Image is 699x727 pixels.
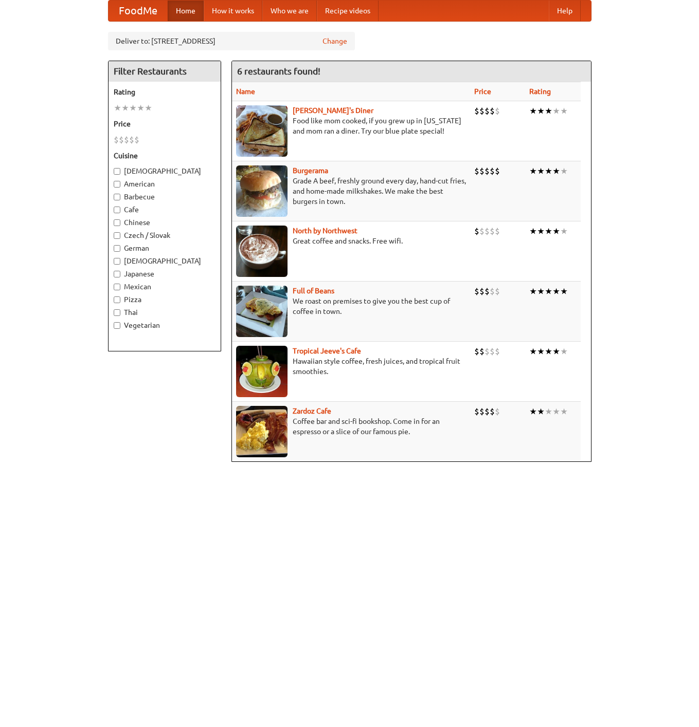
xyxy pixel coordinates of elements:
[293,347,361,355] b: Tropical Jeeve's Cafe
[114,192,216,202] label: Barbecue
[114,181,120,188] input: American
[552,165,560,177] li: ★
[114,269,216,279] label: Japanese
[114,282,216,292] label: Mexican
[168,1,204,21] a: Home
[479,165,485,177] li: $
[495,286,500,297] li: $
[114,258,120,265] input: [DEMOGRAPHIC_DATA]
[560,165,568,177] li: ★
[293,227,357,235] a: North by Northwest
[114,230,216,240] label: Czech / Slovak
[237,66,320,76] ng-pluralize: 6 restaurants found!
[474,346,479,357] li: $
[114,256,216,266] label: [DEMOGRAPHIC_DATA]
[114,179,216,189] label: American
[495,226,500,237] li: $
[236,406,288,457] img: zardoz.jpg
[114,204,216,215] label: Cafe
[537,286,545,297] li: ★
[317,1,379,21] a: Recipe videos
[114,309,120,316] input: Thai
[560,286,568,297] li: ★
[114,102,121,114] li: ★
[490,165,495,177] li: $
[537,165,545,177] li: ★
[114,168,120,175] input: [DEMOGRAPHIC_DATA]
[549,1,581,21] a: Help
[474,406,479,417] li: $
[552,105,560,117] li: ★
[485,406,490,417] li: $
[236,416,466,437] p: Coffee bar and sci-fi bookshop. Come in for an espresso or a slice of our famous pie.
[537,406,545,417] li: ★
[114,284,120,290] input: Mexican
[124,134,129,145] li: $
[474,165,479,177] li: $
[537,105,545,117] li: ★
[495,406,500,417] li: $
[490,286,495,297] li: $
[129,134,134,145] li: $
[529,87,551,96] a: Rating
[293,166,328,175] a: Burgerama
[545,165,552,177] li: ★
[236,87,255,96] a: Name
[119,134,124,145] li: $
[236,346,288,397] img: jeeves.jpg
[474,87,491,96] a: Price
[293,287,334,295] a: Full of Beans
[108,32,355,50] div: Deliver to: [STREET_ADDRESS]
[236,296,466,316] p: We roast on premises to give you the best cup of coffee in town.
[529,226,537,237] li: ★
[552,226,560,237] li: ★
[121,102,129,114] li: ★
[129,102,137,114] li: ★
[545,226,552,237] li: ★
[114,119,216,129] h5: Price
[537,346,545,357] li: ★
[114,219,120,226] input: Chinese
[145,102,152,114] li: ★
[485,286,490,297] li: $
[114,151,216,161] h5: Cuisine
[485,105,490,117] li: $
[490,105,495,117] li: $
[114,245,120,252] input: German
[114,271,120,277] input: Japanese
[236,236,466,246] p: Great coffee and snacks. Free wifi.
[114,320,216,330] label: Vegetarian
[204,1,262,21] a: How it works
[495,346,500,357] li: $
[485,165,490,177] li: $
[474,226,479,237] li: $
[485,226,490,237] li: $
[293,106,373,115] b: [PERSON_NAME]'s Diner
[134,134,139,145] li: $
[529,165,537,177] li: ★
[529,105,537,117] li: ★
[552,286,560,297] li: ★
[236,165,288,217] img: burgerama.jpg
[552,346,560,357] li: ★
[236,105,288,157] img: sallys.jpg
[114,322,120,329] input: Vegetarian
[114,134,119,145] li: $
[262,1,317,21] a: Who we are
[560,346,568,357] li: ★
[137,102,145,114] li: ★
[485,346,490,357] li: $
[114,207,120,213] input: Cafe
[479,226,485,237] li: $
[560,406,568,417] li: ★
[114,243,216,253] label: German
[236,286,288,337] img: beans.jpg
[474,286,479,297] li: $
[236,176,466,207] p: Grade A beef, freshly ground every day, hand-cut fries, and home-made milkshakes. We make the bes...
[537,226,545,237] li: ★
[109,1,168,21] a: FoodMe
[114,232,120,239] input: Czech / Slovak
[114,87,216,97] h5: Rating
